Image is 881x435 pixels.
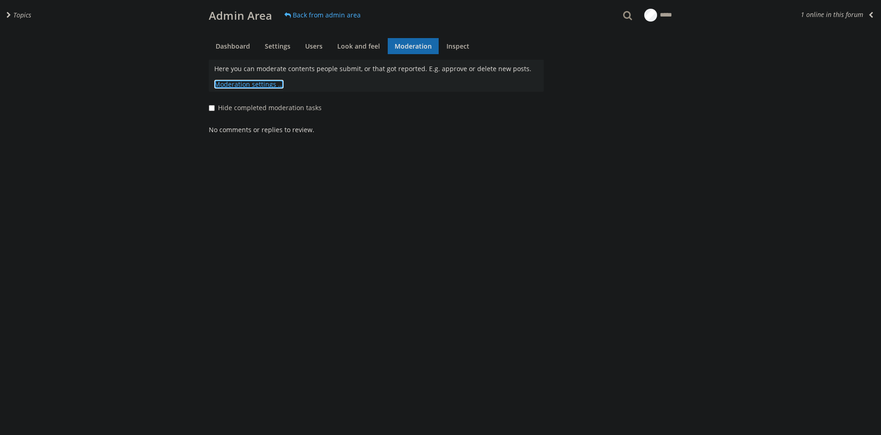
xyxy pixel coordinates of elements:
[258,38,297,54] a: Settings
[218,103,322,112] label: Hide completed moderation tasks
[330,38,387,54] a: Look and feel
[209,38,257,54] a: Dashboard
[279,7,366,23] a: Back from admin area
[209,10,272,21] h1: Admin Area
[13,11,31,19] span: Topics
[214,80,284,89] a: Moderation settings ...
[794,5,881,24] button: 1 online in this forum
[209,125,672,134] p: No comments or replies to review.
[209,105,215,111] input: Hide completed moderation tasks
[298,38,329,54] a: Users
[388,38,439,54] a: Moderation
[214,64,538,73] p: Here you can moderate contents people submit, or that got reported. E.g. approve or delete new po...
[801,10,863,19] span: 1 online in this forum
[440,38,476,54] a: Inspect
